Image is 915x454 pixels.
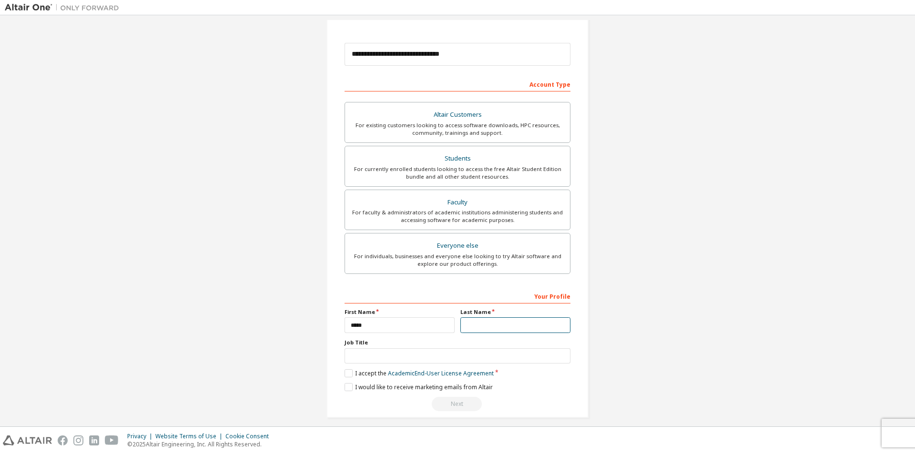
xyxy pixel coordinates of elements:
[345,76,570,91] div: Account Type
[127,440,274,448] p: © 2025 Altair Engineering, Inc. All Rights Reserved.
[3,435,52,445] img: altair_logo.svg
[351,196,564,209] div: Faculty
[388,369,494,377] a: Academic End-User License Agreement
[351,209,564,224] div: For faculty & administrators of academic institutions administering students and accessing softwa...
[351,121,564,137] div: For existing customers looking to access software downloads, HPC resources, community, trainings ...
[345,339,570,346] label: Job Title
[345,397,570,411] div: Read and acccept EULA to continue
[345,308,455,316] label: First Name
[73,435,83,445] img: instagram.svg
[351,152,564,165] div: Students
[460,308,570,316] label: Last Name
[58,435,68,445] img: facebook.svg
[345,369,494,377] label: I accept the
[105,435,119,445] img: youtube.svg
[5,3,124,12] img: Altair One
[351,252,564,268] div: For individuals, businesses and everyone else looking to try Altair software and explore our prod...
[225,433,274,440] div: Cookie Consent
[351,108,564,121] div: Altair Customers
[351,239,564,252] div: Everyone else
[155,433,225,440] div: Website Terms of Use
[345,288,570,303] div: Your Profile
[345,383,493,391] label: I would like to receive marketing emails from Altair
[351,165,564,181] div: For currently enrolled students looking to access the free Altair Student Edition bundle and all ...
[89,435,99,445] img: linkedin.svg
[127,433,155,440] div: Privacy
